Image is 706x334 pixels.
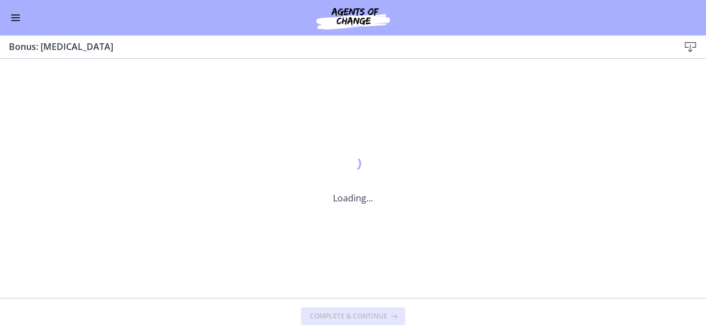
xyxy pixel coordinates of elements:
[9,11,22,24] button: Enable menu
[301,307,405,325] button: Complete & continue
[333,191,373,205] p: Loading...
[333,153,373,178] div: 1
[286,4,420,31] img: Agents of Change Social Work Test Prep
[310,312,387,321] span: Complete & continue
[9,40,662,53] h3: Bonus: [MEDICAL_DATA]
